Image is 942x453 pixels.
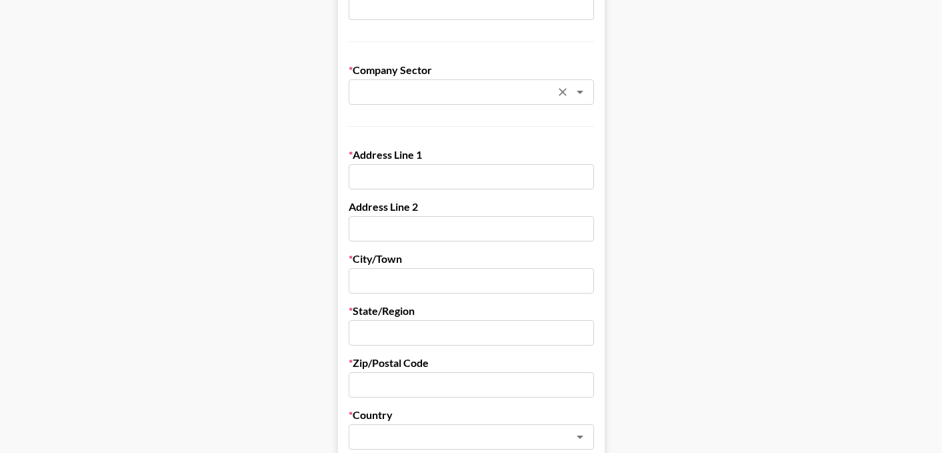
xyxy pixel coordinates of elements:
[349,408,594,422] label: Country
[553,83,572,101] button: Clear
[571,428,589,446] button: Open
[349,252,594,266] label: City/Town
[349,63,594,77] label: Company Sector
[571,83,589,101] button: Open
[349,356,594,370] label: Zip/Postal Code
[349,200,594,213] label: Address Line 2
[349,148,594,161] label: Address Line 1
[349,304,594,318] label: State/Region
